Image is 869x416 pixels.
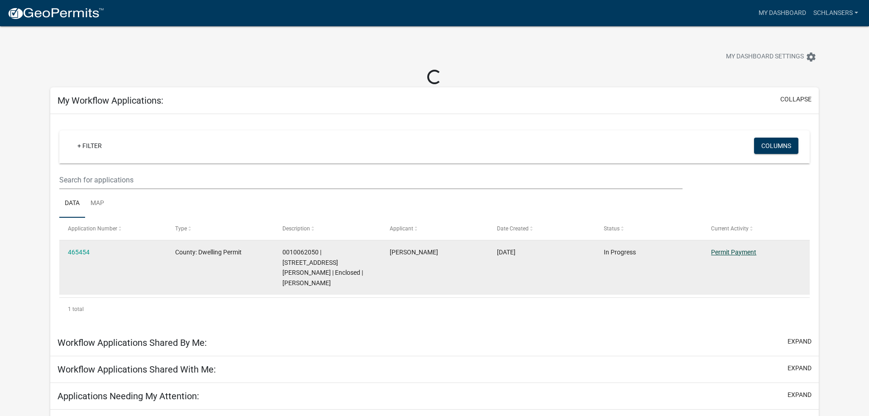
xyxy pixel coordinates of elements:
div: collapse [50,114,819,330]
span: In Progress [604,249,636,256]
button: collapse [780,95,812,104]
button: expand [788,390,812,400]
div: 1 total [59,298,810,320]
span: County: Dwelling Permit [175,249,242,256]
datatable-header-cell: Type [167,218,274,239]
a: Data [59,189,85,218]
datatable-header-cell: Status [595,218,702,239]
span: Jill Schlanser [390,249,438,256]
h5: Workflow Applications Shared With Me: [57,364,216,375]
span: 08/18/2025 [497,249,516,256]
span: Date Created [497,225,529,232]
h5: My Workflow Applications: [57,95,163,106]
a: + Filter [70,138,109,154]
a: 465454 [68,249,90,256]
a: Map [85,189,110,218]
datatable-header-cell: Application Number [59,218,167,239]
a: Permit Payment [711,249,756,256]
datatable-header-cell: Date Created [488,218,595,239]
h5: Applications Needing My Attention: [57,391,199,402]
span: Type [175,225,187,232]
i: settings [806,52,816,62]
span: 0010062050 | 130 Rosita Dr | Enclosed | Yoders [282,249,363,287]
span: Application Number [68,225,117,232]
datatable-header-cell: Current Activity [702,218,810,239]
button: Columns [754,138,798,154]
a: Schlansers [810,5,862,22]
datatable-header-cell: Applicant [381,218,488,239]
span: My Dashboard Settings [726,52,804,62]
input: Search for applications [59,171,683,189]
span: Description [282,225,310,232]
datatable-header-cell: Description [274,218,381,239]
span: Current Activity [711,225,749,232]
button: expand [788,363,812,373]
span: Applicant [390,225,413,232]
h5: Workflow Applications Shared By Me: [57,337,207,348]
a: My Dashboard [755,5,810,22]
span: Status [604,225,620,232]
button: My Dashboard Settingssettings [719,48,824,66]
button: expand [788,337,812,346]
